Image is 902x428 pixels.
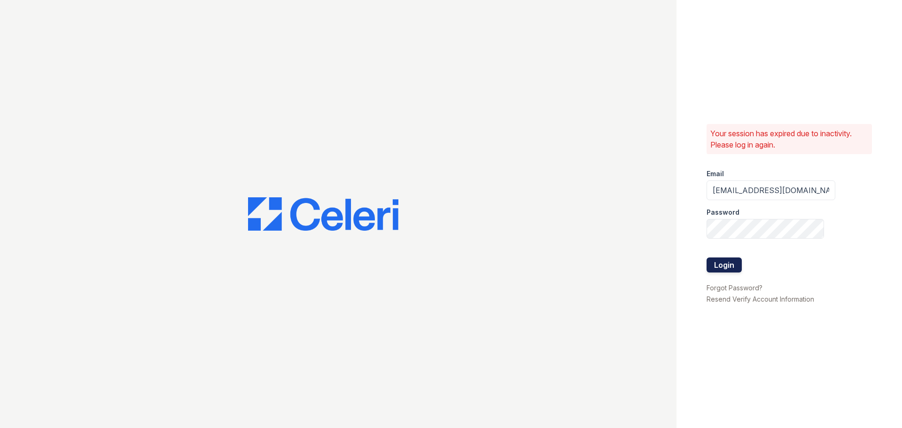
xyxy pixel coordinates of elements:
[707,257,742,272] button: Login
[707,284,762,292] a: Forgot Password?
[707,208,739,217] label: Password
[248,197,398,231] img: CE_Logo_Blue-a8612792a0a2168367f1c8372b55b34899dd931a85d93a1a3d3e32e68fde9ad4.png
[707,169,724,179] label: Email
[710,128,868,150] p: Your session has expired due to inactivity. Please log in again.
[707,295,814,303] a: Resend Verify Account Information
